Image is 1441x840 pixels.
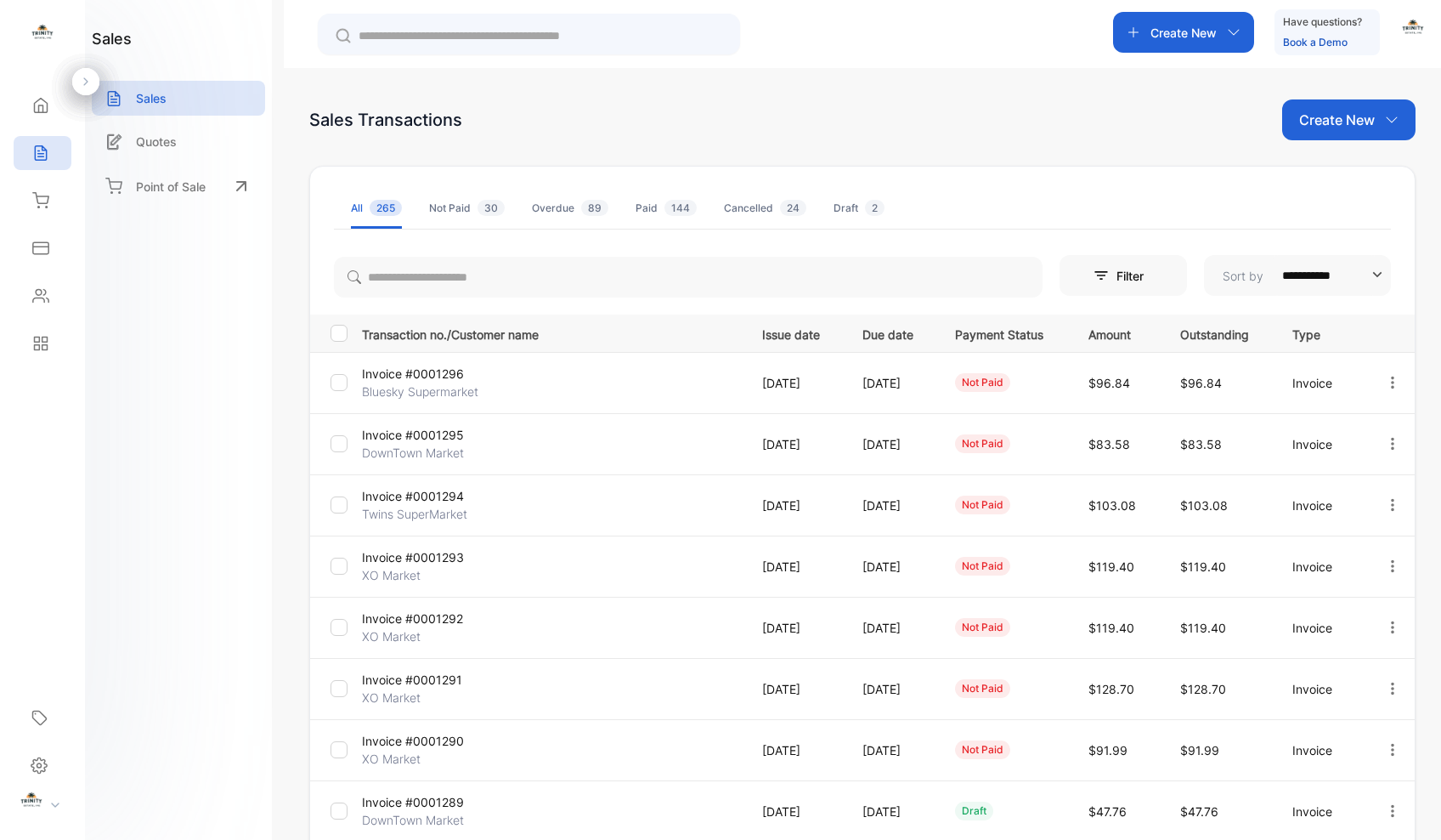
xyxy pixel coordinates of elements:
p: Invoice [1292,374,1349,392]
a: Quotes [92,124,265,159]
span: $128.70 [1088,682,1134,696]
p: Bluesky Supermarket [362,383,489,400]
div: not paid [955,434,1010,453]
p: Amount [1088,322,1145,343]
p: Due date [862,322,920,343]
p: [DATE] [862,680,920,698]
p: Point of Sale [136,178,206,196]
span: $83.58 [1088,437,1130,451]
p: Type [1292,322,1349,343]
p: Payment Status [955,322,1054,343]
span: $119.40 [1180,621,1226,635]
span: 89 [581,200,608,216]
p: [DATE] [762,741,828,759]
p: Invoice [1292,803,1349,820]
a: Sales [92,81,265,116]
div: Not Paid [429,201,505,216]
span: 265 [370,200,402,216]
p: Sales [136,89,167,107]
p: [DATE] [762,497,828,514]
p: Invoice [1292,619,1349,637]
a: Point of Sale [92,167,265,205]
button: Create New [1113,12,1254,53]
p: [DATE] [862,497,920,514]
p: Transaction no./Customer name [362,322,741,343]
a: Book a Demo [1283,36,1348,48]
p: Invoice #0001292 [362,610,489,627]
span: 144 [664,200,697,216]
img: avatar [1400,17,1426,43]
div: Draft [834,201,884,216]
div: not paid [955,741,1010,759]
div: Overdue [532,201,608,216]
p: Twins SuperMarket [362,505,489,523]
p: Quotes [136,133,177,150]
p: [DATE] [862,741,920,759]
p: Invoice [1292,497,1349,514]
span: $91.99 [1180,743,1219,758]
span: $96.84 [1088,376,1130,390]
div: not paid [955,618,1010,637]
p: Invoice #0001291 [362,671,489,689]
p: DownTown Market [362,811,489,829]
span: $119.40 [1180,559,1226,574]
div: All [351,201,402,216]
p: Invoice #0001294 [362,487,489,505]
span: $47.76 [1180,804,1218,819]
button: Create New [1282,99,1416,140]
p: [DATE] [862,435,920,453]
button: avatar [1400,12,1426,53]
div: Paid [636,201,697,216]
span: 30 [478,200,505,216]
p: Invoice #0001296 [362,365,489,383]
span: $83.58 [1180,437,1222,451]
p: [DATE] [762,680,828,698]
p: Outstanding [1180,322,1257,343]
button: Open LiveChat chat widget [14,7,65,58]
img: profile [19,790,44,815]
span: $103.08 [1088,498,1136,513]
span: $128.70 [1180,682,1226,696]
p: DownTown Market [362,444,489,462]
span: $47.76 [1088,804,1127,819]
div: Sales Transactions [309,107,462,133]
p: [DATE] [762,558,828,576]
img: logo [30,22,55,48]
button: Sort by [1204,255,1391,296]
div: not paid [955,557,1010,576]
p: XO Market [362,566,489,584]
span: $103.08 [1180,498,1228,513]
span: $91.99 [1088,743,1127,758]
p: XO Market [362,750,489,768]
span: 24 [780,200,806,216]
p: Invoice [1292,435,1349,453]
p: [DATE] [862,803,920,820]
p: [DATE] [762,803,828,820]
p: Have questions? [1283,14,1362,31]
p: Invoice #0001290 [362,732,489,750]
span: $96.84 [1180,376,1222,390]
span: 2 [865,200,884,216]
p: Create New [1299,110,1375,130]
p: Issue date [762,322,828,343]
p: XO Market [362,689,489,707]
p: Invoice [1292,741,1349,759]
span: $119.40 [1088,621,1134,635]
p: [DATE] [762,619,828,637]
p: XO Market [362,627,489,645]
div: not paid [955,496,1010,514]
p: [DATE] [862,374,920,392]
p: [DATE] [862,558,920,576]
div: draft [955,802,993,820]
p: Invoice #0001293 [362,548,489,566]
p: Sort by [1223,267,1263,285]
p: [DATE] [762,435,828,453]
span: $119.40 [1088,559,1134,574]
div: not paid [955,373,1010,392]
p: Create New [1150,24,1217,42]
p: Invoice [1292,680,1349,698]
p: [DATE] [862,619,920,637]
div: not paid [955,679,1010,698]
p: Invoice #0001295 [362,426,489,444]
p: Invoice #0001289 [362,793,489,811]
